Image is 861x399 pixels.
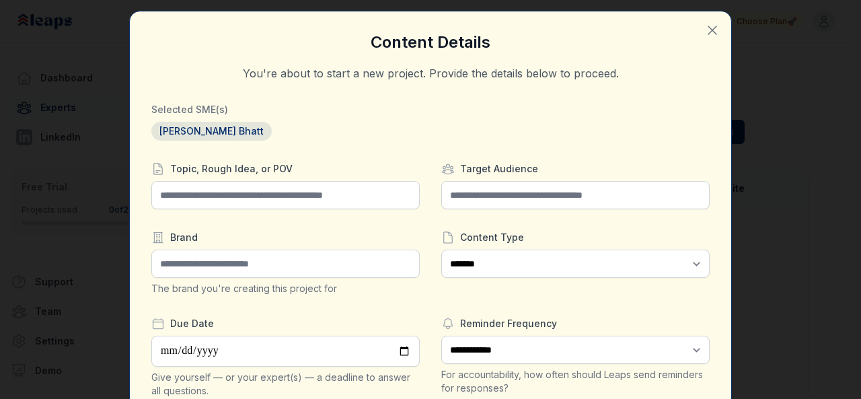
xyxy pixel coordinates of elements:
[151,162,420,176] label: Topic, Rough Idea, or POV
[151,231,420,244] label: Brand
[441,231,710,244] label: Content Type
[151,33,710,52] h3: Content Details
[151,317,420,330] label: Due Date
[151,65,710,81] p: You're about to start a new project. Provide the details below to proceed.
[151,122,272,141] span: [PERSON_NAME] Bhatt
[151,371,420,398] div: Give yourself — or your expert(s) — a deadline to answer all questions.
[441,368,710,395] div: For accountability, how often should Leaps send reminders for responses?
[441,162,710,176] label: Target Audience
[441,317,710,330] label: Reminder Frequency
[151,103,710,116] h3: Selected SME(s)
[151,282,420,295] div: The brand you're creating this project for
